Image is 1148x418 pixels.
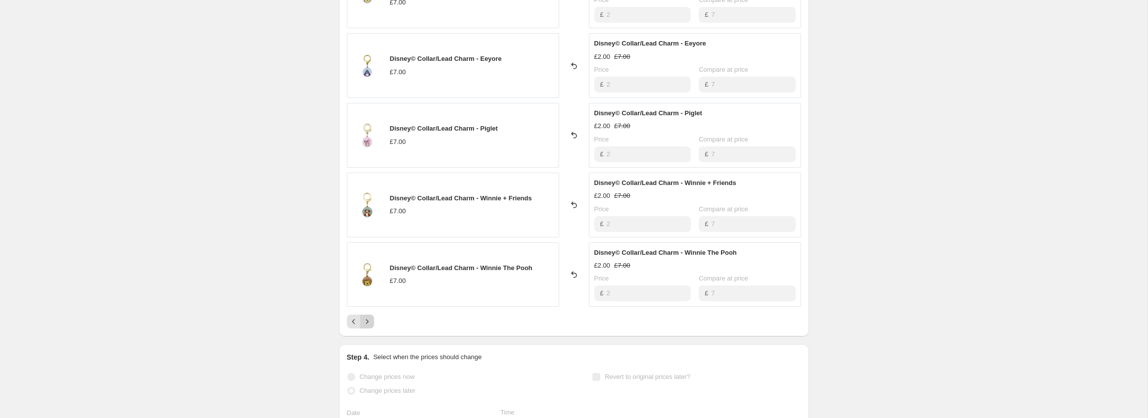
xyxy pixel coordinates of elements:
span: £ [600,81,604,88]
span: Disney© Collar/Lead Charm - Piglet [594,109,702,117]
button: Previous [347,315,361,328]
img: Photo02-01-2024_151035_80x.png [352,190,382,220]
span: Price [594,136,609,143]
span: £ [600,220,604,228]
span: Disney© Collar/Lead Charm - Winnie The Pooh [390,264,532,272]
strike: £7.00 [614,121,630,131]
span: Disney© Collar/Lead Charm - Eeyore [390,55,502,62]
span: Compare at price [699,136,748,143]
span: £ [705,81,708,88]
nav: Pagination [347,315,374,328]
span: Disney© Collar/Lead Charm - Eeyore [594,40,706,47]
strike: £7.00 [614,191,630,201]
div: £7.00 [390,67,406,77]
div: £2.00 [594,191,611,201]
span: Disney© Collar/Lead Charm - Piglet [390,125,498,132]
img: PhotoRoom_000_20240206_085505_80x.png [352,51,382,81]
div: £2.00 [594,52,611,62]
img: Photo31-01-2024_115736_80x.png [352,120,382,150]
span: Price [594,275,609,282]
p: Select when the prices should change [373,352,481,362]
span: Disney© Collar/Lead Charm - Winnie + Friends [594,179,736,186]
button: Next [360,315,374,328]
strike: £7.00 [614,52,630,62]
span: £ [705,289,708,297]
div: £7.00 [390,276,406,286]
div: £7.00 [390,206,406,216]
img: Photo02-01-2024_082557_80x.png [352,260,382,289]
div: £2.00 [594,261,611,271]
span: Price [594,66,609,73]
span: Disney© Collar/Lead Charm - Winnie The Pooh [594,249,737,256]
span: £ [705,11,708,18]
span: £ [705,220,708,228]
span: Date [347,409,360,417]
span: Compare at price [699,66,748,73]
div: £2.00 [594,121,611,131]
strike: £7.00 [614,261,630,271]
h2: Step 4. [347,352,370,362]
span: £ [600,11,604,18]
span: Change prices later [360,387,416,394]
span: Time [500,409,514,416]
span: Revert to original prices later? [605,373,690,380]
span: Change prices now [360,373,415,380]
span: Compare at price [699,275,748,282]
span: £ [705,150,708,158]
div: £7.00 [390,137,406,147]
span: Price [594,205,609,213]
span: Disney© Collar/Lead Charm - Winnie + Friends [390,194,532,202]
span: £ [600,150,604,158]
span: Compare at price [699,205,748,213]
span: £ [600,289,604,297]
